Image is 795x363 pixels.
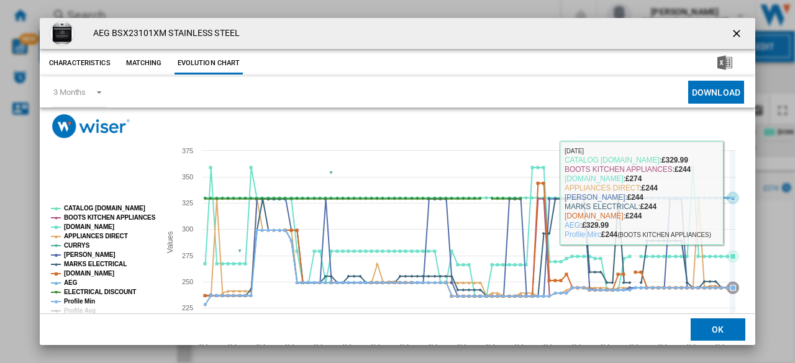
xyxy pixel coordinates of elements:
[50,21,75,46] img: 10261434
[182,225,193,233] tspan: 300
[717,55,732,70] img: excel-24x24.png
[64,307,96,314] tspan: Profile Avg
[182,304,193,311] tspan: 225
[182,199,193,207] tspan: 325
[64,289,136,295] tspan: ELECTRICAL DISCOUNT
[64,251,116,258] tspan: [PERSON_NAME]
[64,223,114,230] tspan: [DOMAIN_NAME]
[688,81,744,104] button: Download
[52,114,130,138] img: logo_wiser_300x94.png
[40,18,755,345] md-dialog: Product popup
[53,87,86,97] div: 3 Months
[64,205,145,212] tspan: CATALOG [DOMAIN_NAME]
[182,173,193,181] tspan: 350
[175,52,243,74] button: Evolution chart
[182,147,193,155] tspan: 375
[182,252,193,259] tspan: 275
[64,270,114,277] tspan: [DOMAIN_NAME]
[697,52,752,74] button: Download in Excel
[166,231,175,253] tspan: Values
[46,52,114,74] button: Characteristics
[117,52,171,74] button: Matching
[64,298,95,305] tspan: Profile Min
[691,318,745,341] button: OK
[730,27,745,42] ng-md-icon: getI18NText('BUTTONS.CLOSE_DIALOG')
[182,278,193,285] tspan: 250
[64,233,128,240] tspan: APPLIANCES DIRECT
[64,214,156,221] tspan: BOOTS KITCHEN APPLIANCES
[64,279,78,286] tspan: AEG
[64,242,90,249] tspan: CURRYS
[87,27,240,40] h4: AEG BSX23101XM STAINLESS STEEL
[64,261,127,267] tspan: MARKS ELECTRICAL
[725,21,750,46] button: getI18NText('BUTTONS.CLOSE_DIALOG')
